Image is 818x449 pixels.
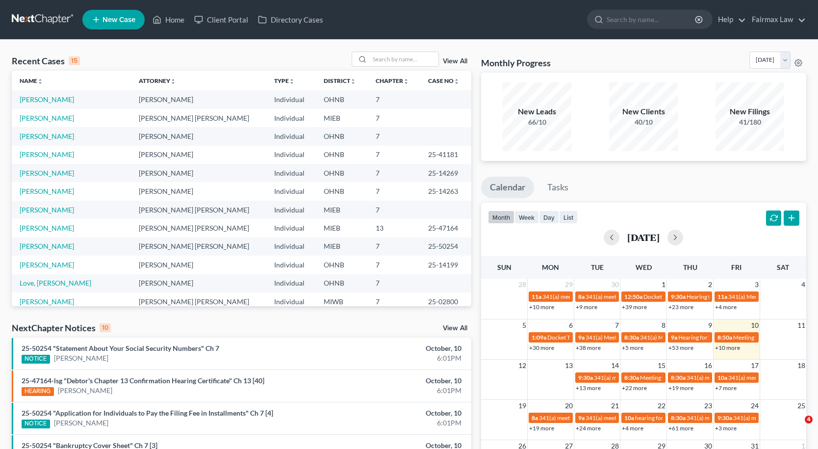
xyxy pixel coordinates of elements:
[559,211,578,224] button: list
[266,146,316,164] td: Individual
[529,424,554,432] a: +19 more
[266,292,316,311] td: Individual
[747,11,806,28] a: Fairmax Law
[22,387,54,396] div: HEARING
[321,376,461,386] div: October, 10
[266,238,316,256] td: Individual
[547,334,635,341] span: Docket Text: for [PERSON_NAME]
[368,274,421,292] td: 7
[20,150,74,158] a: [PERSON_NAME]
[131,109,266,127] td: [PERSON_NAME] [PERSON_NAME]
[321,386,461,396] div: 6:01PM
[539,414,634,422] span: 341(a) meeting for [PERSON_NAME]
[576,344,601,351] a: +38 more
[542,263,559,271] span: Mon
[578,293,585,300] span: 8a
[586,293,732,300] span: 341(a) meeting for [PERSON_NAME] & [PERSON_NAME]
[54,418,108,428] a: [PERSON_NAME]
[671,293,686,300] span: 9:30a
[368,238,421,256] td: 7
[539,211,559,224] button: day
[131,219,266,237] td: [PERSON_NAME] [PERSON_NAME]
[420,219,471,237] td: 25-47164
[707,279,713,291] span: 2
[266,90,316,108] td: Individual
[661,279,666,291] span: 1
[624,374,639,381] span: 8:30a
[316,274,367,292] td: OHNB
[800,279,806,291] span: 4
[624,414,634,422] span: 10a
[731,263,741,271] span: Fri
[610,360,620,371] span: 14
[20,114,74,122] a: [PERSON_NAME]
[542,293,637,300] span: 341(a) meeting for [PERSON_NAME]
[532,293,541,300] span: 11a
[368,90,421,108] td: 7
[687,374,781,381] span: 341(a) meeting for [PERSON_NAME]
[266,164,316,182] td: Individual
[20,279,91,287] a: Love, [PERSON_NAME]
[713,11,746,28] a: Help
[750,360,760,371] span: 17
[368,256,421,274] td: 7
[22,420,50,428] div: NOTICE
[576,303,597,311] a: +9 more
[368,109,421,127] td: 7
[266,127,316,145] td: Individual
[22,376,264,385] a: 25-47164-lsg "Debtor's Chapter 13 Confirmation Hearing Certificate" Ch 13 [40]
[591,263,604,271] span: Tue
[622,384,647,392] a: +22 more
[627,232,660,242] h2: [DATE]
[481,57,551,69] h3: Monthly Progress
[796,400,806,412] span: 25
[716,117,784,127] div: 41/180
[497,263,511,271] span: Sun
[517,279,527,291] span: 28
[131,256,266,274] td: [PERSON_NAME]
[316,127,367,145] td: OHNB
[368,182,421,200] td: 7
[37,79,43,84] i: unfold_more
[717,374,727,381] span: 10a
[316,238,367,256] td: MIEB
[532,334,546,341] span: 1:09a
[671,414,686,422] span: 8:30a
[785,416,808,439] iframe: Intercom live chat
[733,334,810,341] span: Meeting for [PERSON_NAME]
[368,219,421,237] td: 13
[20,77,43,84] a: Nameunfold_more
[321,343,461,353] div: October, 10
[716,106,784,117] div: New Filings
[316,219,367,237] td: MIEB
[715,384,737,392] a: +7 more
[578,374,593,381] span: 9:30a
[576,424,601,432] a: +24 more
[289,79,295,84] i: unfold_more
[594,374,689,381] span: 341(a) meeting for [PERSON_NAME]
[643,293,731,300] span: Docket Text: for [PERSON_NAME]
[777,263,789,271] span: Sat
[420,146,471,164] td: 25-41181
[671,334,677,341] span: 9a
[316,164,367,182] td: OHNB
[564,400,574,412] span: 20
[717,334,732,341] span: 8:50a
[529,344,554,351] a: +30 more
[20,206,74,214] a: [PERSON_NAME]
[517,360,527,371] span: 12
[610,279,620,291] span: 30
[22,344,219,352] a: 25-50254 "Statement About Your Social Security Numbers" Ch 7
[368,127,421,145] td: 7
[624,334,639,341] span: 8:30a
[717,293,727,300] span: 11a
[503,117,571,127] div: 66/10
[316,90,367,108] td: OHNB
[750,319,760,331] span: 10
[576,384,601,392] a: +13 more
[703,400,713,412] span: 23
[635,414,711,422] span: hearing for [PERSON_NAME]
[503,106,571,117] div: New Leads
[586,414,680,422] span: 341(a) meeting for [PERSON_NAME]
[715,424,737,432] a: +3 more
